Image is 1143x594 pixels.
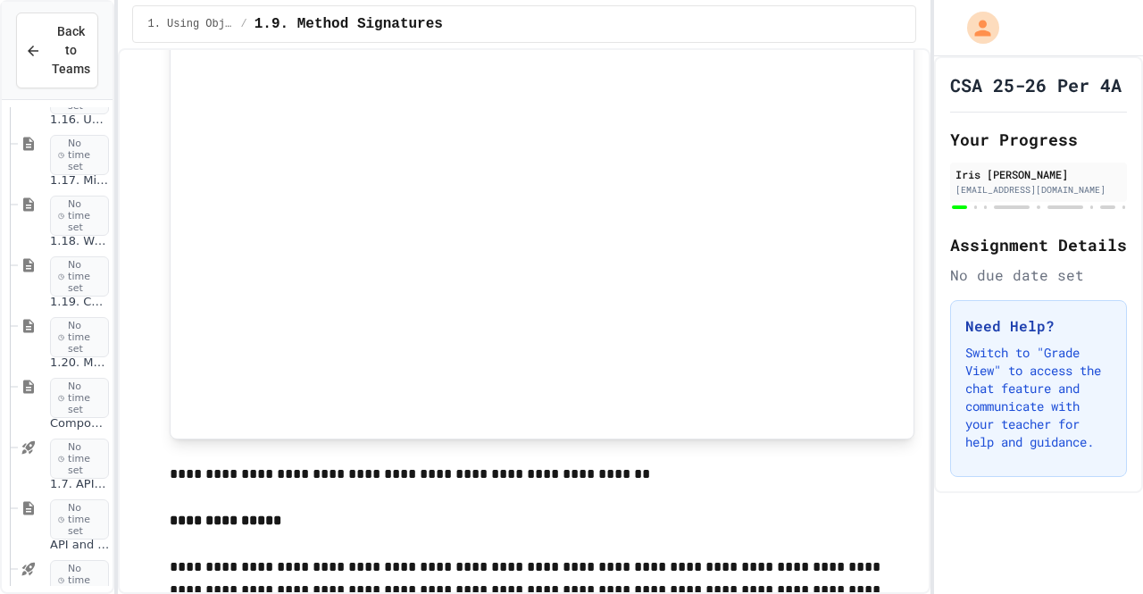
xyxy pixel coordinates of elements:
[950,264,1127,286] div: No due date set
[965,344,1112,451] p: Switch to "Grade View" to access the chat feature and communicate with your teacher for help and ...
[950,127,1127,152] h2: Your Progress
[52,22,90,79] span: Back to Teams
[254,13,443,35] span: 1.9. Method Signatures
[950,72,1122,97] h1: CSA 25-26 Per 4A
[50,477,109,492] span: 1.7. APIs and Libraries
[955,166,1122,182] div: Iris [PERSON_NAME]
[50,317,109,358] span: No time set
[50,356,109,371] span: 1.20. Multiple Choice Exercises for Unit 1a (1.1-1.6)
[50,135,109,176] span: No time set
[965,315,1112,337] h3: Need Help?
[50,416,109,431] span: Compound assignment operators - Quiz
[50,295,109,310] span: 1.19. Coding Practice 1a (1.1-1.6)
[948,7,1004,48] div: My Account
[950,232,1127,257] h2: Assignment Details
[50,378,109,419] span: No time set
[50,113,109,128] span: 1.16. Unit Summary 1a (1.1-1.6)
[50,173,109,188] span: 1.17. Mixed Up Code Practice 1.1-1.6
[50,234,109,249] span: 1.18. Write Code Practice 1.1-1.6
[16,13,98,88] button: Back to Teams
[50,196,109,237] span: No time set
[240,17,246,31] span: /
[147,17,233,31] span: 1. Using Objects and Methods
[955,183,1122,197] div: [EMAIL_ADDRESS][DOMAIN_NAME]
[50,538,109,553] span: API and Libraries - Topic 1.7
[50,256,109,297] span: No time set
[50,439,109,480] span: No time set
[50,499,109,540] span: No time set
